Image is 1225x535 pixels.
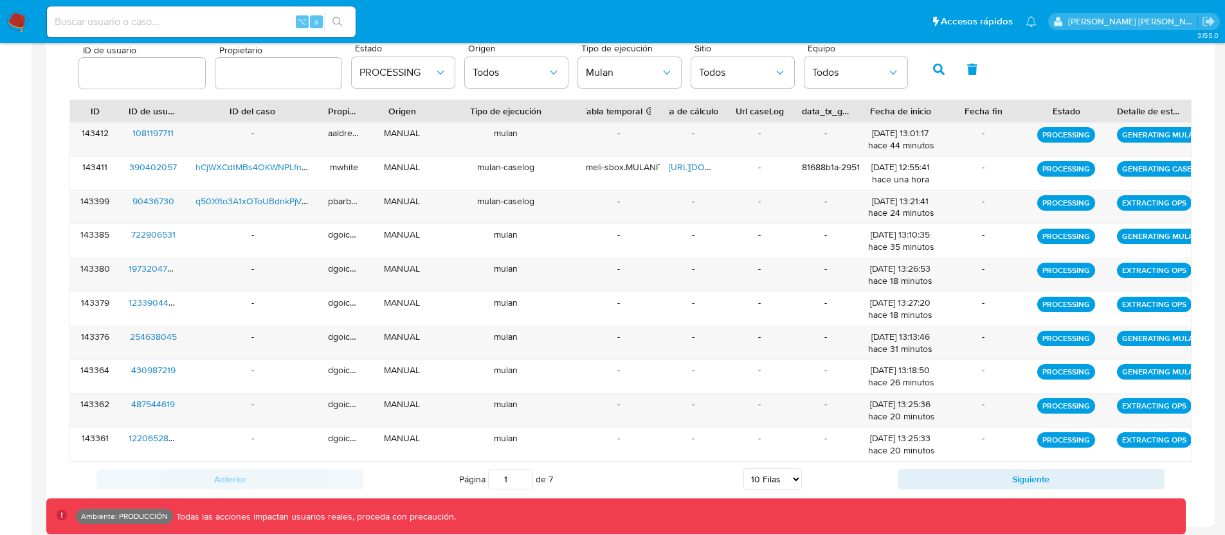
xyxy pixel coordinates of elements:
[1197,30,1219,40] span: 3.155.0
[173,511,456,523] p: Todas las acciones impactan usuarios reales, proceda con precaución.
[47,13,356,30] input: Buscar usuario o caso...
[314,15,318,28] span: s
[297,15,307,28] span: ⌥
[1026,16,1037,27] a: Notificaciones
[324,13,350,31] button: search-icon
[1202,15,1215,28] a: Salir
[81,514,168,519] p: Ambiente: PRODUCCIÓN
[1068,15,1198,28] p: victor.david@mercadolibre.com.co
[941,15,1013,28] span: Accesos rápidos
